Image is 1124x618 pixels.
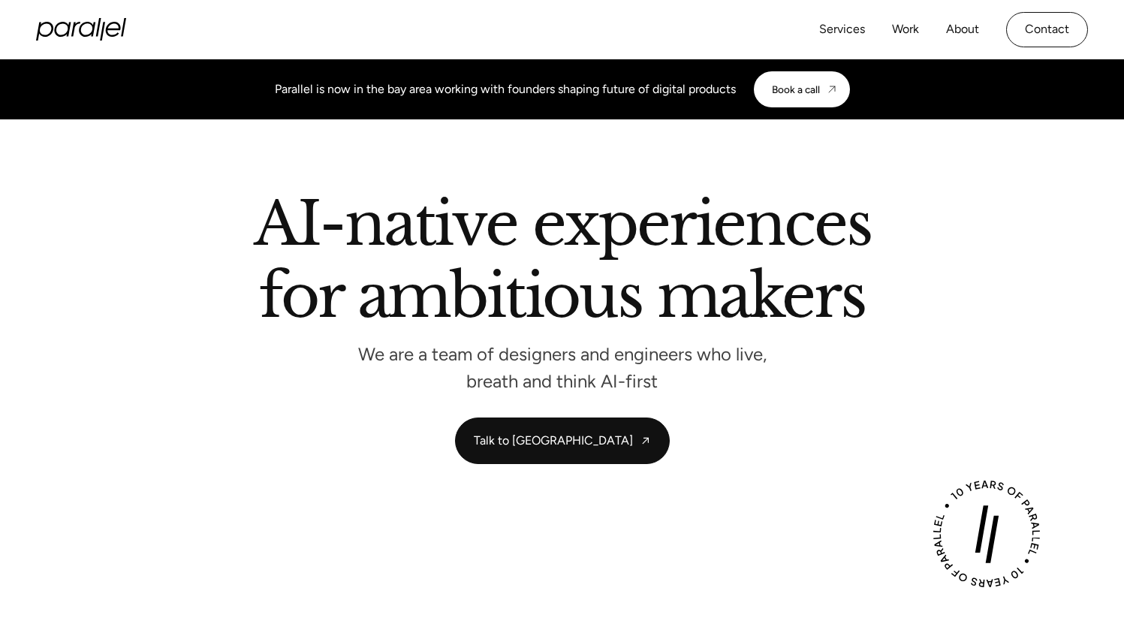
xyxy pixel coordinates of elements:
[337,348,788,387] p: We are a team of designers and engineers who live, breath and think AI-first
[754,71,850,107] a: Book a call
[892,19,919,41] a: Work
[946,19,979,41] a: About
[772,83,820,95] div: Book a call
[275,80,736,98] div: Parallel is now in the bay area working with founders shaping future of digital products
[819,19,865,41] a: Services
[826,83,838,95] img: CTA arrow image
[36,18,126,41] a: home
[134,194,990,332] h2: AI-native experiences for ambitious makers
[1006,12,1088,47] a: Contact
